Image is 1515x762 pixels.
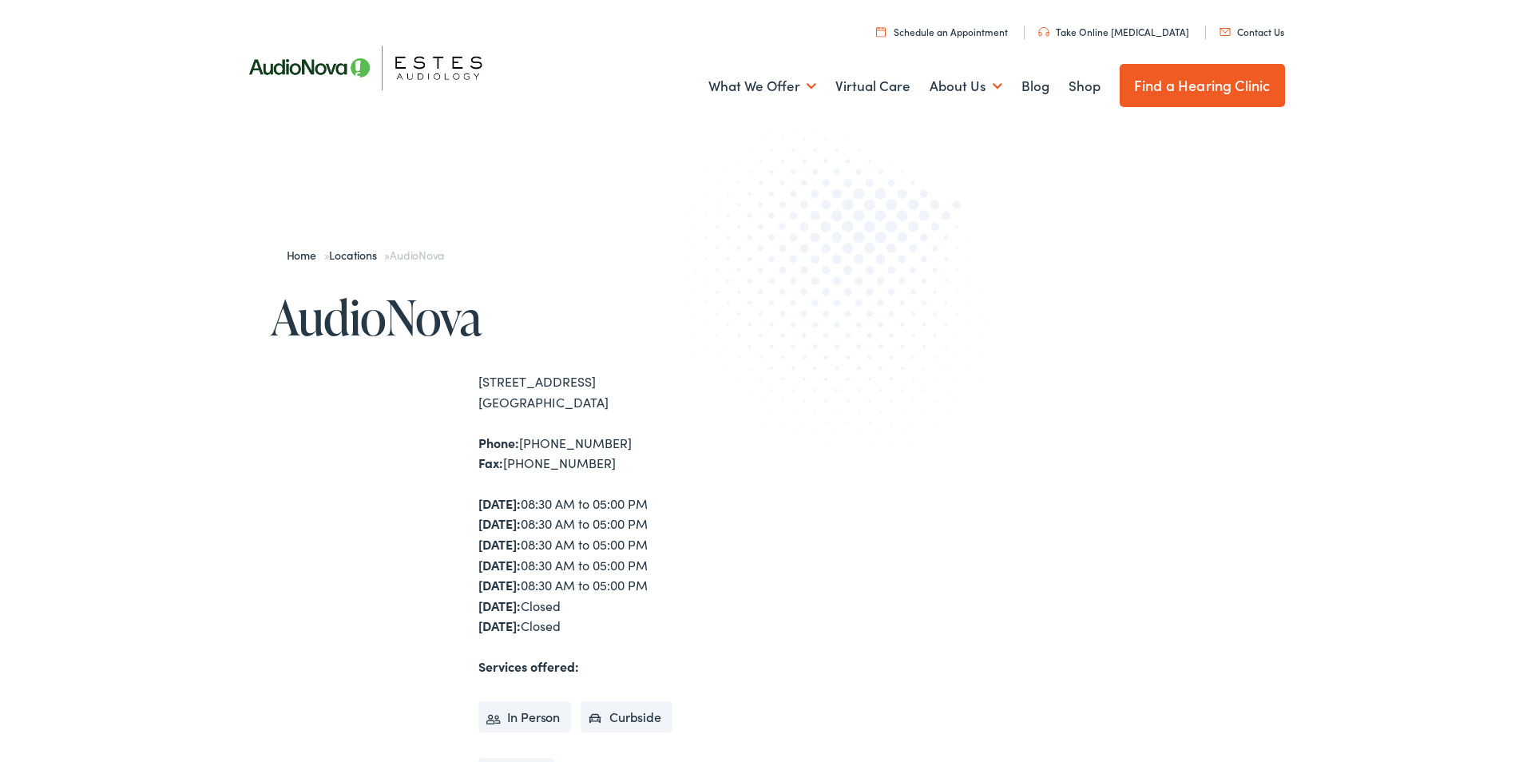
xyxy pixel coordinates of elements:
a: Home [287,247,324,263]
a: Shop [1069,57,1101,116]
span: » » [287,247,445,263]
a: Schedule an Appointment [876,25,1008,38]
a: Take Online [MEDICAL_DATA] [1038,25,1189,38]
strong: [DATE]: [478,597,521,614]
img: utility icon [876,26,886,37]
strong: [DATE]: [478,494,521,512]
strong: [DATE]: [478,535,521,553]
a: Locations [329,247,384,263]
li: Curbside [581,701,672,733]
strong: [DATE]: [478,617,521,634]
div: [STREET_ADDRESS] [GEOGRAPHIC_DATA] [478,371,758,412]
a: Virtual Care [835,57,910,116]
strong: Services offered: [478,657,579,675]
div: [PHONE_NUMBER] [PHONE_NUMBER] [478,433,758,474]
a: About Us [930,57,1002,116]
strong: [DATE]: [478,556,521,573]
span: AudioNova [390,247,444,263]
li: In Person [478,701,572,733]
img: utility icon [1038,27,1049,37]
strong: [DATE]: [478,514,521,532]
strong: [DATE]: [478,576,521,593]
div: 08:30 AM to 05:00 PM 08:30 AM to 05:00 PM 08:30 AM to 05:00 PM 08:30 AM to 05:00 PM 08:30 AM to 0... [478,494,758,637]
strong: Fax: [478,454,503,471]
strong: Phone: [478,434,519,451]
a: Find a Hearing Clinic [1120,64,1285,107]
a: What We Offer [708,57,816,116]
a: Contact Us [1220,25,1284,38]
h1: AudioNova [271,291,758,343]
a: Blog [1021,57,1049,116]
img: utility icon [1220,28,1231,36]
